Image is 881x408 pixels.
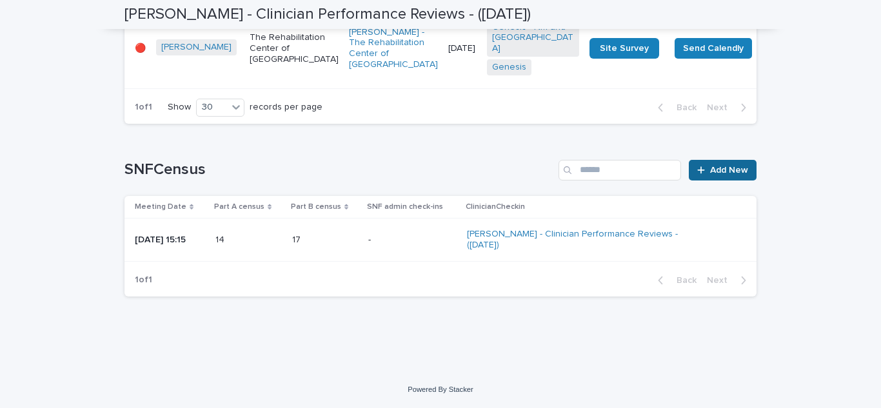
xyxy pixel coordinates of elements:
[124,92,163,123] p: 1 of 1
[707,103,735,112] span: Next
[124,264,163,296] p: 1 of 1
[648,275,702,286] button: Back
[250,32,339,64] p: The Rehabilitation Center of [GEOGRAPHIC_DATA]
[135,235,205,246] p: [DATE] 15:15
[124,219,757,262] tr: [DATE] 15:151414 1717 -[PERSON_NAME] - Clinician Performance Reviews - ([DATE])
[448,43,477,54] p: [DATE]
[466,200,525,214] p: ClinicianCheckin
[292,232,303,246] p: 17
[135,200,186,214] p: Meeting Date
[291,200,341,214] p: Part B census
[214,200,264,214] p: Part A census
[669,103,697,112] span: Back
[124,160,553,179] h1: SNFCensus
[368,235,456,246] p: -
[492,62,526,73] a: Genesis
[600,44,649,53] span: Site Survey
[124,8,848,88] tr: 🔴[PERSON_NAME] The Rehabilitation Center of [GEOGRAPHIC_DATA][PERSON_NAME] - The Rehabilitation C...
[168,102,191,113] p: Show
[467,229,693,251] a: [PERSON_NAME] - Clinician Performance Reviews - ([DATE])
[702,102,757,113] button: Next
[710,166,748,175] span: Add New
[135,43,146,54] p: 🔴
[367,200,443,214] p: SNF admin check-ins
[492,22,574,54] a: Genesis - NM and [GEOGRAPHIC_DATA]
[124,5,531,24] h2: [PERSON_NAME] - Clinician Performance Reviews - ([DATE])
[408,385,473,393] a: Powered By Stacker
[648,102,702,113] button: Back
[161,42,232,53] a: [PERSON_NAME]
[589,38,659,59] a: Site Survey
[250,102,322,113] p: records per page
[197,101,228,114] div: 30
[675,38,752,59] button: Send Calendly
[689,160,757,180] a: Add New
[669,276,697,285] span: Back
[683,42,744,55] span: Send Calendly
[707,276,735,285] span: Next
[215,232,227,246] p: 14
[559,160,681,180] input: Search
[702,275,757,286] button: Next
[349,27,438,70] a: [PERSON_NAME] - The Rehabilitation Center of [GEOGRAPHIC_DATA]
